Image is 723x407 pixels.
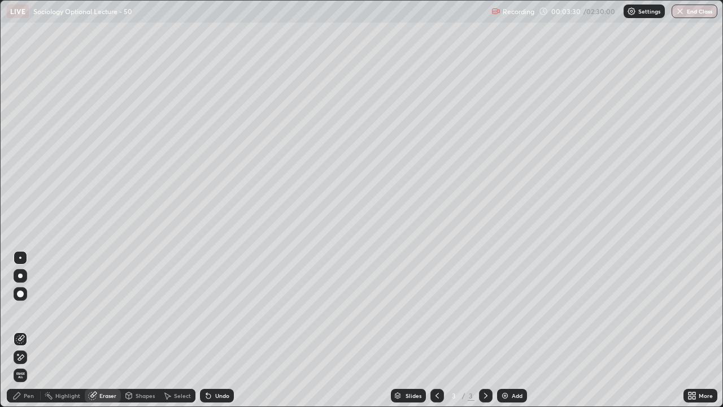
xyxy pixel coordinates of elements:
img: add-slide-button [500,391,509,400]
p: LIVE [10,7,25,16]
div: Highlight [55,393,80,399]
img: end-class-cross [676,7,685,16]
div: Eraser [99,393,116,399]
img: recording.375f2c34.svg [491,7,500,16]
div: Shapes [136,393,155,399]
span: Erase all [14,372,27,379]
button: End Class [672,5,717,18]
div: Select [174,393,191,399]
div: Pen [24,393,34,399]
p: Sociology Optional Lecture - 50 [33,7,132,16]
div: / [462,392,465,399]
img: class-settings-icons [627,7,636,16]
p: Settings [638,8,660,14]
div: Add [512,393,522,399]
div: 3 [448,392,460,399]
div: More [699,393,713,399]
div: 3 [468,391,474,401]
div: Slides [406,393,421,399]
div: Undo [215,393,229,399]
p: Recording [503,7,534,16]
